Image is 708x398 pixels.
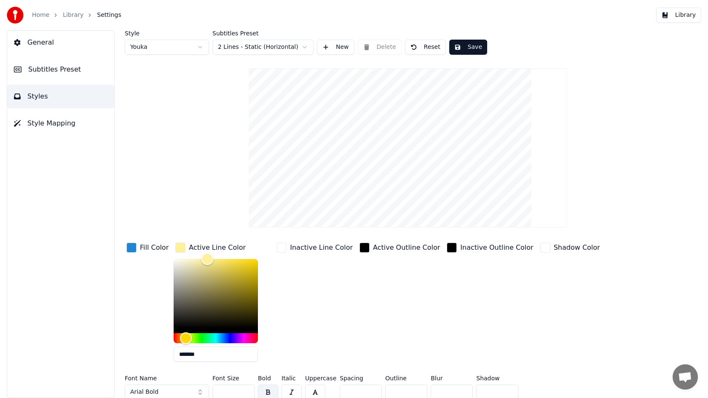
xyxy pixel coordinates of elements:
label: Uppercase [305,375,336,381]
button: Fill Color [125,241,170,254]
button: Save [449,40,487,55]
img: youka [7,7,24,24]
button: Style Mapping [7,112,114,135]
div: Inactive Outline Color [460,243,533,253]
button: Library [656,8,701,23]
label: Font Name [125,375,209,381]
button: Inactive Outline Color [445,241,535,254]
div: Shadow Color [554,243,600,253]
button: New [317,40,354,55]
label: Style [125,30,209,36]
div: Color [174,259,258,328]
span: Styles [27,91,48,102]
button: Styles [7,85,114,108]
nav: breadcrumb [32,11,121,19]
span: Arial Bold [130,388,158,396]
a: Home [32,11,49,19]
a: Open chat [673,364,698,390]
div: Active Line Color [189,243,246,253]
div: Fill Color [140,243,169,253]
button: Reset [405,40,446,55]
div: Hue [174,333,258,343]
button: Subtitles Preset [7,58,114,81]
span: Style Mapping [27,118,75,128]
label: Font Size [212,375,255,381]
label: Italic [282,375,302,381]
span: Settings [97,11,121,19]
span: General [27,37,54,48]
span: Subtitles Preset [28,64,81,75]
div: Active Outline Color [373,243,440,253]
button: General [7,31,114,54]
button: Active Outline Color [358,241,442,254]
label: Subtitles Preset [212,30,314,36]
label: Outline [385,375,427,381]
label: Spacing [340,375,382,381]
label: Shadow [476,375,518,381]
label: Bold [258,375,278,381]
a: Library [63,11,83,19]
button: Shadow Color [539,241,602,254]
div: Inactive Line Color [290,243,353,253]
button: Inactive Line Color [275,241,354,254]
button: Active Line Color [174,241,247,254]
label: Blur [431,375,473,381]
